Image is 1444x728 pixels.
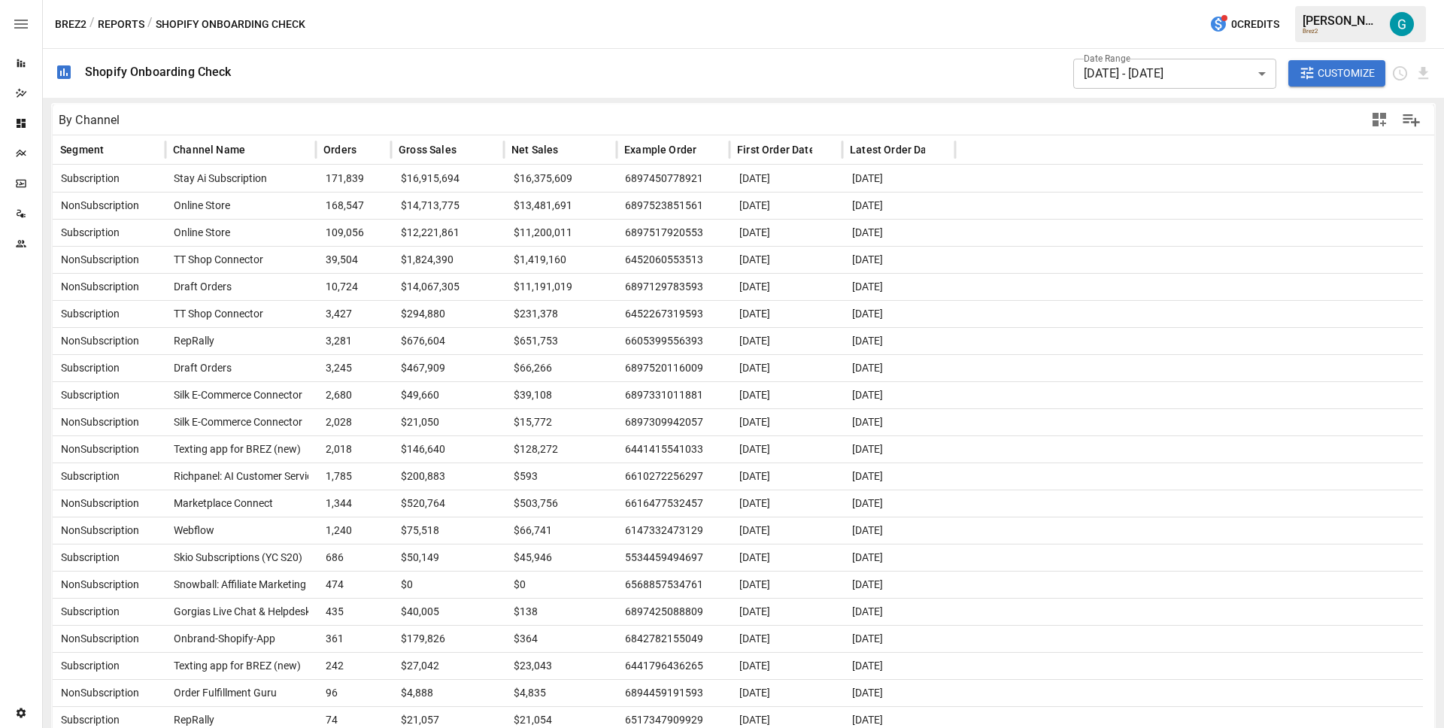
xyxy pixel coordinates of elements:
[511,247,609,273] span: $1,419,160
[511,382,609,408] span: $39,108
[55,193,139,219] span: NonSubscription
[927,139,948,160] button: Sort
[511,517,609,544] span: $66,741
[323,463,384,490] span: 1,785
[850,517,948,544] span: [DATE]
[619,328,703,354] span: 6605399556393
[737,680,835,706] span: [DATE]
[624,142,709,157] span: Example Order ID
[737,220,835,246] span: [DATE]
[737,544,835,571] span: [DATE]
[323,599,384,625] span: 435
[458,139,479,160] button: Sort
[737,653,835,679] span: [DATE]
[323,680,384,706] span: 96
[511,274,609,300] span: $11,191,019
[55,436,139,463] span: NonSubscription
[850,220,948,246] span: [DATE]
[168,165,267,192] span: Stay Ai Subscription
[619,680,703,706] span: 6894459191593
[399,599,496,625] span: $40,005
[168,193,230,219] span: Online Store
[323,382,384,408] span: 2,680
[619,572,703,598] span: 6568857534761
[55,544,120,571] span: Subscription
[511,653,609,679] span: $23,043
[323,517,384,544] span: 1,240
[55,490,139,517] span: NonSubscription
[511,409,609,435] span: $15,772
[511,490,609,517] span: $503,756
[737,599,835,625] span: [DATE]
[173,142,245,157] span: Channel Name
[850,165,948,192] span: [DATE]
[55,328,139,354] span: NonSubscription
[55,382,120,408] span: Subscription
[1391,65,1409,82] button: Schedule report
[55,301,120,327] span: Subscription
[168,599,311,625] span: Gorgias Live Chat & Helpdesk
[1303,28,1381,35] div: Brez2
[850,409,948,435] span: [DATE]
[55,355,120,381] span: Subscription
[168,247,263,273] span: TT Shop Connector
[850,544,948,571] span: [DATE]
[399,626,496,652] span: $179,826
[814,139,835,160] button: Sort
[323,165,384,192] span: 171,839
[737,409,835,435] span: [DATE]
[55,572,139,598] span: NonSubscription
[399,490,496,517] span: $520,764
[619,653,703,679] span: 6441796436265
[737,626,835,652] span: [DATE]
[323,301,384,327] span: 3,427
[1318,64,1375,83] span: Customize
[1381,3,1423,45] button: Gavin Acres
[55,680,139,706] span: NonSubscription
[850,680,948,706] span: [DATE]
[89,15,95,34] div: /
[619,626,703,652] span: 6842782155049
[511,142,559,157] span: Net Sales
[737,274,835,300] span: [DATE]
[737,572,835,598] span: [DATE]
[399,653,496,679] span: $27,042
[168,626,275,652] span: Onbrand-Shopify-App
[737,436,835,463] span: [DATE]
[619,220,703,246] span: 6897517920553
[619,382,703,408] span: 6897331011881
[105,139,126,160] button: Sort
[701,139,722,160] button: Sort
[59,113,120,127] div: By Channel
[323,572,384,598] span: 474
[399,247,496,273] span: $1,824,390
[399,328,496,354] span: $676,604
[511,436,609,463] span: $128,272
[399,517,496,544] span: $75,518
[399,193,496,219] span: $14,713,775
[168,653,301,679] span: Texting app for BREZ (new)
[737,328,835,354] span: [DATE]
[737,142,815,157] span: First Order Date
[399,572,496,598] span: $0
[1303,14,1381,28] div: [PERSON_NAME]
[399,274,496,300] span: $14,067,305
[850,626,948,652] span: [DATE]
[850,572,948,598] span: [DATE]
[850,301,948,327] span: [DATE]
[55,517,139,544] span: NonSubscription
[619,301,703,327] span: 6452267319593
[1390,12,1414,36] img: Gavin Acres
[619,517,703,544] span: 6147332473129
[737,355,835,381] span: [DATE]
[511,626,609,652] span: $364
[399,142,457,157] span: Gross Sales
[1231,15,1279,34] span: 0 Credits
[619,165,703,192] span: 6897450778921
[399,301,496,327] span: $294,880
[323,544,384,571] span: 686
[850,490,948,517] span: [DATE]
[850,463,948,490] span: [DATE]
[1394,103,1428,137] button: Manage Columns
